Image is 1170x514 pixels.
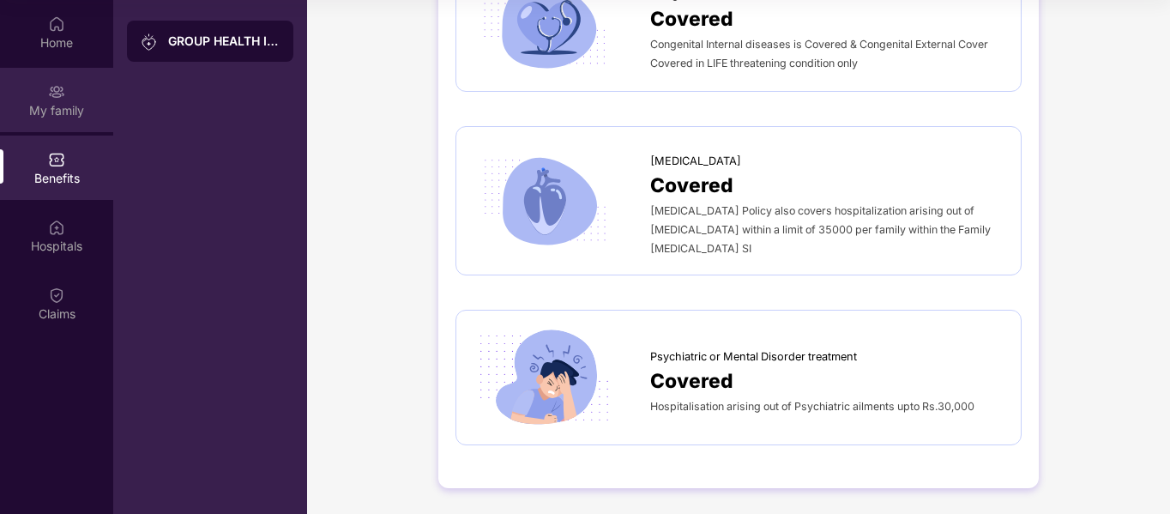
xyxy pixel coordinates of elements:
[650,366,733,396] span: Covered
[48,15,65,32] img: svg+xml;base64,PHN2ZyBpZD0iSG9tZSIgeG1sbnM9Imh0dHA6Ly93d3cudzMub3JnLzIwMDAvc3ZnIiB3aWR0aD0iMjAiIG...
[168,33,280,50] div: GROUP HEALTH INSURANCE
[650,3,733,34] span: Covered
[48,286,65,303] img: svg+xml;base64,PHN2ZyBpZD0iQ2xhaW0iIHhtbG5zPSJodHRwOi8vd3d3LnczLm9yZy8yMDAwL3N2ZyIgd2lkdGg9IjIwIi...
[650,400,974,413] span: Hospitalisation arising out of Psychiatric ailments upto Rs.30,000
[650,153,741,170] span: [MEDICAL_DATA]
[650,204,991,255] span: [MEDICAL_DATA] Policy also covers hospitalization arising out of [MEDICAL_DATA] within a limit of...
[650,170,733,201] span: Covered
[650,38,988,70] span: Congenital Internal diseases is Covered & Congenital External Cover Covered in LIFE threatening c...
[48,82,65,100] img: svg+xml;base64,PHN2ZyB3aWR0aD0iMjAiIGhlaWdodD0iMjAiIHZpZXdCb3g9IjAgMCAyMCAyMCIgZmlsbD0ibm9uZSIgeG...
[473,152,616,251] img: icon
[473,328,616,426] img: icon
[48,150,65,167] img: svg+xml;base64,PHN2ZyBpZD0iQmVuZWZpdHMiIHhtbG5zPSJodHRwOi8vd3d3LnczLm9yZy8yMDAwL3N2ZyIgd2lkdGg9Ij...
[48,218,65,235] img: svg+xml;base64,PHN2ZyBpZD0iSG9zcGl0YWxzIiB4bWxucz0iaHR0cDovL3d3dy53My5vcmcvMjAwMC9zdmciIHdpZHRoPS...
[141,33,158,51] img: svg+xml;base64,PHN2ZyB3aWR0aD0iMjAiIGhlaWdodD0iMjAiIHZpZXdCb3g9IjAgMCAyMCAyMCIgZmlsbD0ibm9uZSIgeG...
[650,348,857,366] span: Psychiatric or Mental Disorder treatment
